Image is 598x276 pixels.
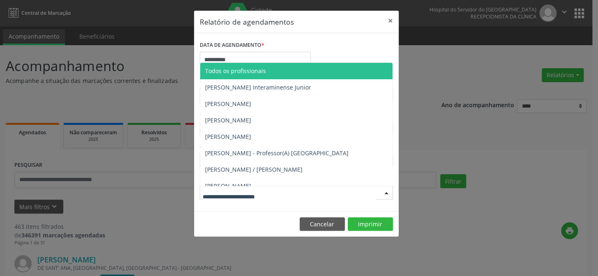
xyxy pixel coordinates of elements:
span: [PERSON_NAME] Interaminense Junior [205,83,311,91]
span: [PERSON_NAME] [205,116,251,124]
span: Todos os profissionais [205,67,266,75]
button: Cancelar [300,217,345,231]
h5: Relatório de agendamentos [200,16,294,27]
span: [PERSON_NAME] [205,133,251,140]
span: [PERSON_NAME] [205,100,251,108]
button: Imprimir [348,217,393,231]
span: [PERSON_NAME] [205,182,251,190]
span: [PERSON_NAME] / [PERSON_NAME] [205,166,302,173]
label: DATA DE AGENDAMENTO [200,39,264,52]
span: [PERSON_NAME] - Professor(A) [GEOGRAPHIC_DATA] [205,149,349,157]
button: Close [382,11,399,31]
